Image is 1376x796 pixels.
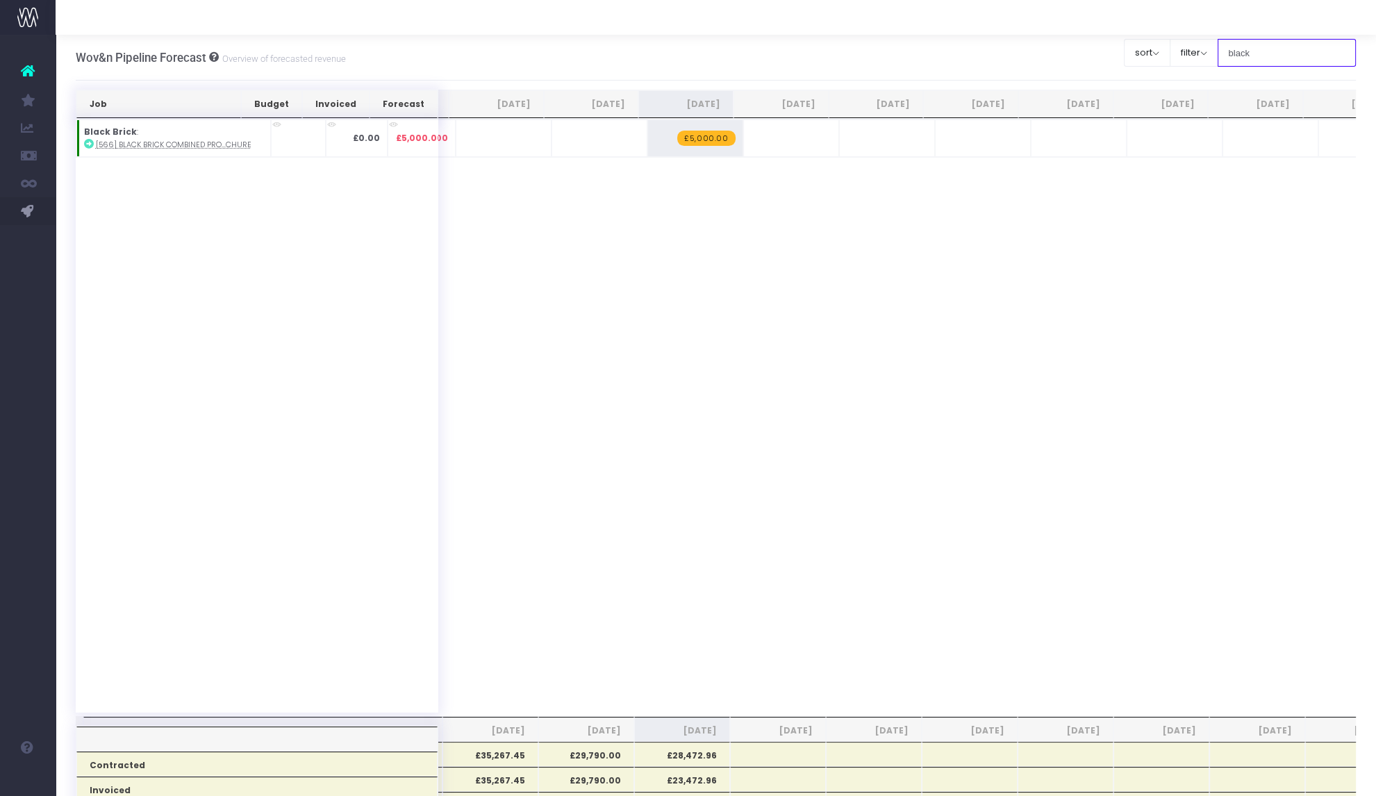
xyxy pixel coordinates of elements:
th: £35,267.45 [442,767,538,792]
th: Contracted [76,752,438,777]
img: images/default_profile_image.png [17,768,38,789]
th: £29,790.00 [538,767,634,792]
th: Sep 25: activate to sort column ascending [733,90,829,118]
th: Jun 25: activate to sort column ascending [449,90,544,118]
th: Forecast [370,90,438,118]
span: [DATE] [1222,724,1292,737]
th: Budget [241,90,302,118]
th: Feb 26: activate to sort column ascending [1208,90,1303,118]
th: Dec 25: activate to sort column ascending [1018,90,1113,118]
th: Invoiced [302,90,370,118]
small: Overview of forecasted revenue [219,51,346,65]
th: Nov 25: activate to sort column ascending [923,90,1018,118]
span: [DATE] [839,724,909,737]
button: filter [1170,39,1218,67]
th: Job: activate to sort column ascending [76,90,242,118]
strong: Black Brick [84,126,137,138]
span: wayahead Revenue Forecast Item [677,131,735,146]
button: sort [1124,39,1170,67]
span: [DATE] [647,724,717,737]
span: [DATE] [552,724,621,737]
th: Jan 26: activate to sort column ascending [1113,90,1209,118]
span: [DATE] [743,724,813,737]
span: [DATE] [456,724,525,737]
span: [DATE] [1031,724,1100,737]
td: : [76,119,271,157]
span: £5,000.00 [396,132,443,144]
abbr: [566] Black Brick Combined Property Management Brochure [96,140,251,150]
span: [DATE] [935,724,1004,737]
th: Oct 25: activate to sort column ascending [829,90,924,118]
strong: £0.00 [353,132,380,144]
th: £29,790.00 [538,742,634,767]
th: Jul 25: activate to sort column ascending [544,90,639,118]
th: Aug 25: activate to sort column ascending [638,90,733,118]
input: Search... [1218,39,1357,67]
th: £23,472.96 [634,767,730,792]
th: £35,267.45 [442,742,538,767]
span: Wov&n Pipeline Forecast [76,51,206,65]
span: [DATE] [1127,724,1196,737]
th: £28,472.96 [634,742,730,767]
